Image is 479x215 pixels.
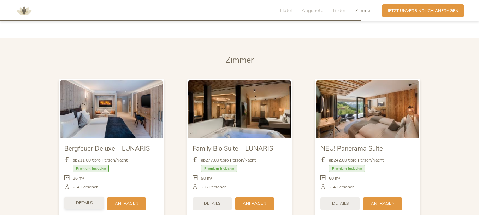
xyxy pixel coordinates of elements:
span: Hotel [280,7,292,14]
span: NEU! Panorama Suite [320,144,383,153]
a: AMONTI & LUNARIS Wellnessresort [13,9,35,12]
span: Zimmer [226,55,254,66]
span: Bilder [333,7,345,14]
b: 277,00 € [206,157,223,163]
b: 242,00 € [333,157,350,163]
span: 2-6 Personen [201,184,227,190]
span: 60 m² [329,175,340,181]
span: Zimmer [355,7,372,14]
img: NEU! Panorama Suite [316,80,419,138]
span: Premium Inclusive [73,165,109,173]
span: Anfragen [115,200,138,206]
span: ab pro Person/Nacht [73,157,128,163]
span: Angebote [302,7,323,14]
span: Anfragen [371,200,395,206]
span: 2-4 Personen [329,184,355,190]
span: Bergfeuer Deluxe – LUNARIS [64,144,150,153]
span: Details [204,200,220,206]
span: Anfragen [243,200,266,206]
b: 211,00 € [77,157,94,163]
span: Details [332,200,349,206]
span: ab pro Person/Nacht [201,157,256,163]
span: 36 m² [73,175,84,181]
img: Bergfeuer Deluxe – LUNARIS [60,80,163,138]
img: Family Bio Suite – LUNARIS [188,80,291,138]
span: 90 m² [201,175,212,181]
span: Premium Inclusive [329,165,365,173]
span: Family Bio Suite – LUNARIS [193,144,273,153]
span: ab pro Person/Nacht [329,157,384,163]
span: Details [76,200,93,206]
span: Jetzt unverbindlich anfragen [388,8,459,14]
span: Premium Inclusive [201,165,237,173]
span: 2-4 Personen [73,184,99,190]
